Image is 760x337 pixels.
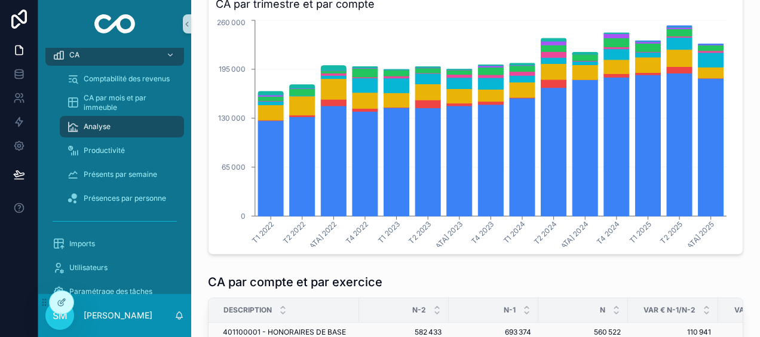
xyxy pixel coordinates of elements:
a: Présences par personne [60,188,184,209]
a: Présents par semaine [60,164,184,185]
span: Paramétrage des tâches [69,287,152,296]
a: Comptabilité des revenus [60,68,184,90]
tspan: 260 000 [217,18,246,27]
tspan: T1 2024 [501,219,527,245]
span: CA par mois et par immeuble [84,93,172,112]
span: Comptabilité des revenus [84,74,170,84]
span: Productivité [84,146,125,155]
span: SM [53,308,68,323]
tspan: T1 2022 [250,219,275,244]
tspan: 0 [241,212,246,220]
span: Var € N-1/N-2 [643,305,695,315]
span: N [600,305,605,315]
tspan: T4 2023 [470,219,496,246]
span: 582 433 [366,327,442,337]
tspan: T2 2023 [406,219,433,246]
p: [PERSON_NAME] [84,310,152,321]
tspan: T2 2025 [658,219,684,246]
a: Analyse [60,116,184,137]
tspan: 195 000 [219,65,246,73]
span: Présences par personne [84,194,166,203]
h1: CA par compte et par exercice [208,274,382,290]
a: Paramétrage des tâches [45,281,184,302]
span: N-2 [412,305,426,315]
span: 693 374 [456,327,531,337]
span: N-1 [504,305,516,315]
span: 560 522 [546,327,621,337]
a: Utilisateurs [45,257,184,278]
span: Analyse [84,122,111,131]
tspan: 65 000 [222,163,246,171]
span: Présents par semaine [84,170,157,179]
tspan: T2 2024 [532,219,559,246]
a: Productivité [60,140,184,161]
span: 110 941 [635,327,711,337]
a: CA [45,44,184,66]
div: scrollable content [38,48,191,294]
tspan: T2 2022 [281,219,307,246]
span: Imports [69,239,95,249]
div: chart [216,17,736,247]
span: 401100001 - HONORAIRES DE BASE [223,327,346,337]
span: CA [69,50,79,60]
tspan: T1 2023 [376,219,401,244]
a: CA par mois et par immeuble [60,92,184,114]
tspan: 130 000 [218,114,246,122]
tspan: T4 2024 [594,219,621,246]
span: Utilisateurs [69,263,108,272]
img: App logo [94,14,136,33]
span: Description [223,305,272,315]
tspan: T4 2022 [344,219,370,246]
tspan: T1 2025 [627,219,652,244]
a: Imports [45,233,184,255]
